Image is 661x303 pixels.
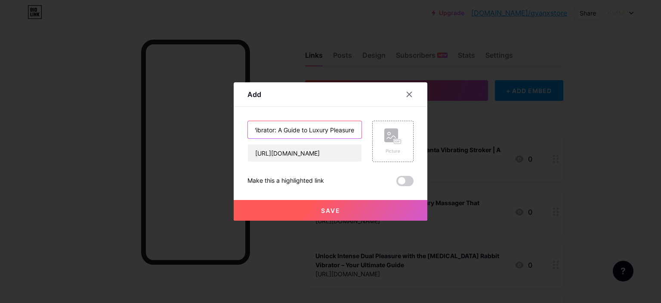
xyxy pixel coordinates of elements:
[248,144,361,162] input: URL
[234,200,427,221] button: Save
[247,89,261,100] div: Add
[248,121,361,138] input: Title
[384,148,402,154] div: Picture
[321,207,340,214] span: Save
[247,176,324,186] div: Make this a highlighted link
